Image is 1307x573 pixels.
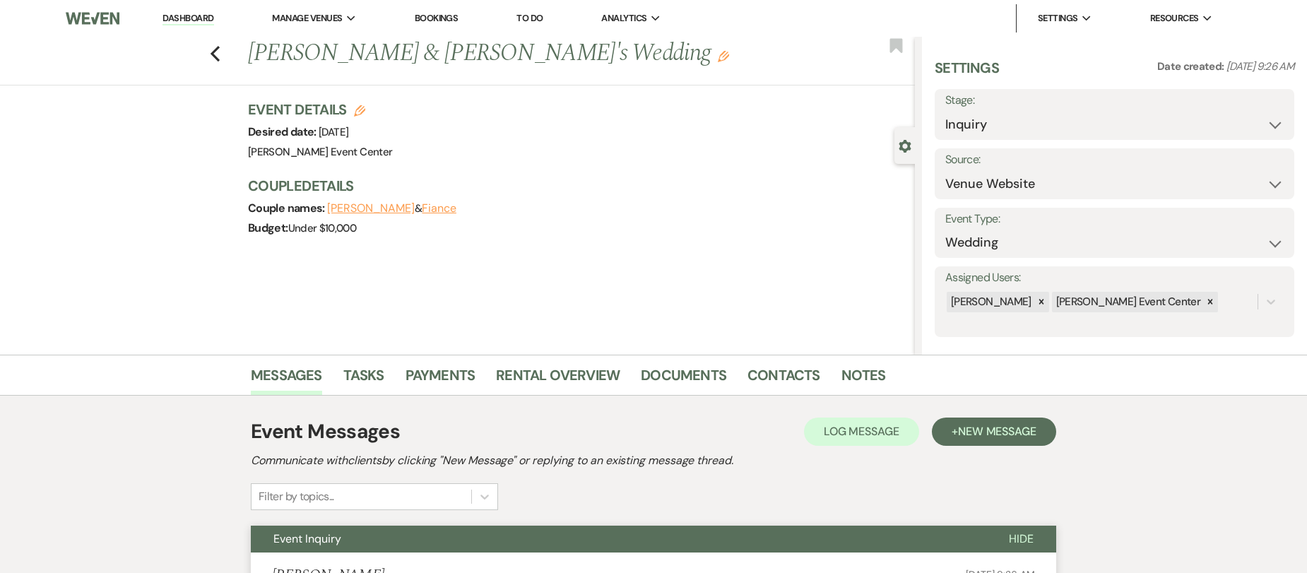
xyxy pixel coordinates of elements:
[958,424,1036,439] span: New Message
[945,150,1284,170] label: Source:
[1052,292,1202,312] div: [PERSON_NAME] Event Center
[406,364,475,395] a: Payments
[945,209,1284,230] label: Event Type:
[804,418,919,446] button: Log Message
[945,268,1284,288] label: Assigned Users:
[1009,531,1034,546] span: Hide
[251,452,1056,469] h2: Communicate with clients by clicking "New Message" or replying to an existing message thread.
[248,201,327,215] span: Couple names:
[251,364,322,395] a: Messages
[516,12,543,24] a: To Do
[319,125,348,139] span: [DATE]
[496,364,620,395] a: Rental Overview
[272,11,342,25] span: Manage Venues
[248,220,288,235] span: Budget:
[248,176,901,196] h3: Couple Details
[824,424,899,439] span: Log Message
[162,12,213,25] a: Dashboard
[718,49,729,62] button: Edit
[747,364,820,395] a: Contacts
[327,203,415,214] button: [PERSON_NAME]
[1157,59,1226,73] span: Date created:
[1226,59,1294,73] span: [DATE] 9:26 AM
[932,418,1056,446] button: +New Message
[327,201,456,215] span: &
[935,58,999,89] h3: Settings
[422,203,456,214] button: Fiance
[1150,11,1199,25] span: Resources
[343,364,384,395] a: Tasks
[251,526,986,553] button: Event Inquiry
[248,145,392,159] span: [PERSON_NAME] Event Center
[945,90,1284,111] label: Stage:
[899,138,911,152] button: Close lead details
[259,488,334,505] div: Filter by topics...
[288,221,357,235] span: Under $10,000
[841,364,886,395] a: Notes
[415,12,459,24] a: Bookings
[641,364,726,395] a: Documents
[66,4,119,33] img: Weven Logo
[248,124,319,139] span: Desired date:
[947,292,1034,312] div: [PERSON_NAME]
[1038,11,1078,25] span: Settings
[251,417,400,447] h1: Event Messages
[273,531,341,546] span: Event Inquiry
[248,37,776,71] h1: [PERSON_NAME] & [PERSON_NAME]'s Wedding
[248,100,392,119] h3: Event Details
[601,11,646,25] span: Analytics
[986,526,1056,553] button: Hide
